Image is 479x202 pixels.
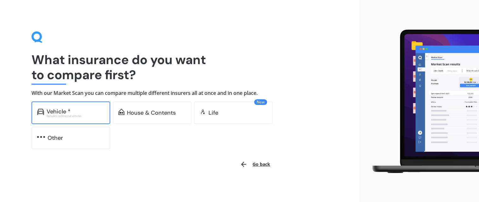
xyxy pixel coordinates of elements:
span: New [254,99,267,105]
div: Excludes commercial vehicles [47,115,105,117]
img: car.f15378c7a67c060ca3f3.svg [37,109,44,115]
h1: What insurance do you want to compare first? [31,52,328,82]
div: Vehicle * [47,108,71,115]
img: life.f720d6a2d7cdcd3ad642.svg [200,109,206,115]
div: Life [208,110,218,116]
h4: With our Market Scan you can compare multiple different insurers all at once and in one place. [31,90,328,96]
div: House & Contents [127,110,176,116]
img: laptop.webp [364,26,479,177]
img: home-and-contents.b802091223b8502ef2dd.svg [118,109,124,115]
button: Go back [236,157,274,172]
img: other.81dba5aafe580aa69f38.svg [37,134,45,140]
div: Other [48,135,63,141]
